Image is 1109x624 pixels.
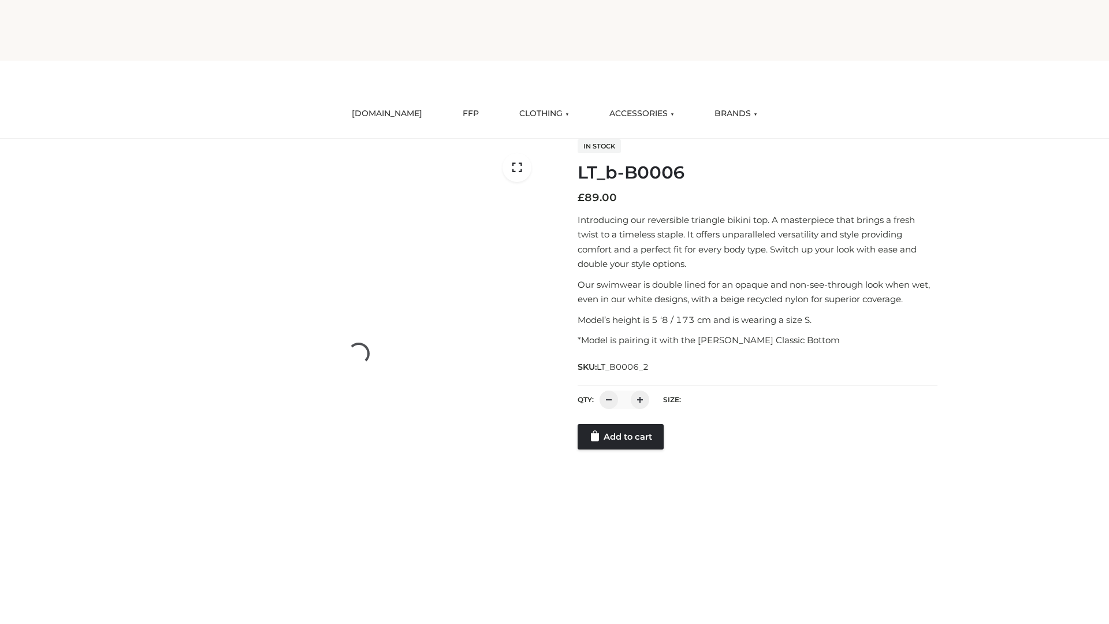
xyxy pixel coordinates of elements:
h1: LT_b-B0006 [578,162,937,183]
a: [DOMAIN_NAME] [343,101,431,127]
bdi: 89.00 [578,191,617,204]
span: SKU: [578,360,650,374]
span: In stock [578,139,621,153]
p: *Model is pairing it with the [PERSON_NAME] Classic Bottom [578,333,937,348]
p: Introducing our reversible triangle bikini top. A masterpiece that brings a fresh twist to a time... [578,213,937,272]
label: QTY: [578,395,594,404]
a: ACCESSORIES [601,101,683,127]
a: CLOTHING [511,101,578,127]
label: Size: [663,395,681,404]
span: LT_B0006_2 [597,362,649,372]
p: Model’s height is 5 ‘8 / 173 cm and is wearing a size S. [578,313,937,328]
a: FFP [454,101,487,127]
span: £ [578,191,585,204]
p: Our swimwear is double lined for an opaque and non-see-through look when wet, even in our white d... [578,277,937,307]
a: Add to cart [578,424,664,450]
a: BRANDS [706,101,766,127]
